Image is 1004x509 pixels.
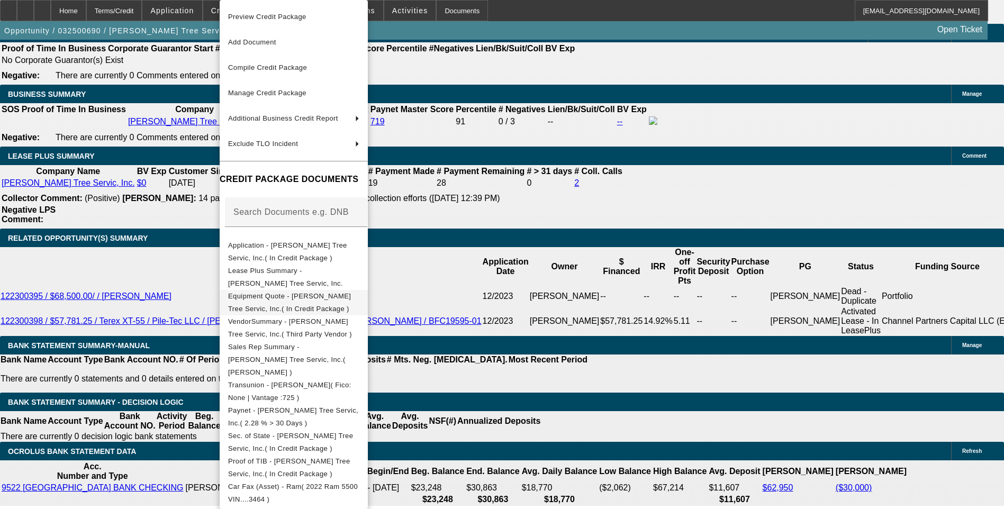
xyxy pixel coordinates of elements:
span: Add Document [228,38,276,46]
span: Paynet - [PERSON_NAME] Tree Servic, Inc.( 2.28 % > 30 Days ) [228,406,358,427]
span: Preview Credit Package [228,13,306,21]
span: Lease Plus Summary - [PERSON_NAME] Tree Servic, Inc. [228,267,343,287]
h4: CREDIT PACKAGE DOCUMENTS [220,173,368,186]
button: Car Fax (Asset) - Ram( 2022 Ram 5500 VIN....3464 ) [220,480,368,506]
button: Equipment Quote - Tabor Tree Servic, Inc.( In Credit Package ) [220,290,368,315]
button: VendorSummary - Tabor Tree Servic, Inc.( Third Party Vendor ) [220,315,368,341]
span: VendorSummary - [PERSON_NAME] Tree Servic, Inc.( Third Party Vendor ) [228,317,352,338]
span: Proof of TIB - [PERSON_NAME] Tree Servic, Inc.( In Credit Package ) [228,457,350,478]
button: Application - Tabor Tree Servic, Inc.( In Credit Package ) [220,239,368,265]
button: Lease Plus Summary - Tabor Tree Servic, Inc. [220,265,368,290]
span: Exclude TLO Incident [228,140,298,148]
mat-label: Search Documents e.g. DNB [233,207,349,216]
span: Compile Credit Package [228,63,307,71]
span: Additional Business Credit Report [228,114,338,122]
button: Sales Rep Summary - Tabor Tree Servic, Inc.( Rahlfs, Thomas ) [220,341,368,379]
span: Sales Rep Summary - [PERSON_NAME] Tree Servic, Inc.( [PERSON_NAME] ) [228,343,346,376]
span: Sec. of State - [PERSON_NAME] Tree Servic, Inc.( In Credit Package ) [228,432,353,452]
span: Application - [PERSON_NAME] Tree Servic, Inc.( In Credit Package ) [228,241,347,262]
span: Transunion - [PERSON_NAME]( Fico: None | Vantage :725 ) [228,381,351,402]
button: Proof of TIB - Tabor Tree Servic, Inc.( In Credit Package ) [220,455,368,480]
button: Sec. of State - Tabor Tree Servic, Inc.( In Credit Package ) [220,430,368,455]
span: Manage Credit Package [228,89,306,97]
span: Equipment Quote - [PERSON_NAME] Tree Servic, Inc.( In Credit Package ) [228,292,351,313]
button: Transunion - Dobel, Riley( Fico: None | Vantage :725 ) [220,379,368,404]
span: Car Fax (Asset) - Ram( 2022 Ram 5500 VIN....3464 ) [228,483,358,503]
button: Paynet - Tabor Tree Servic, Inc.( 2.28 % > 30 Days ) [220,404,368,430]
